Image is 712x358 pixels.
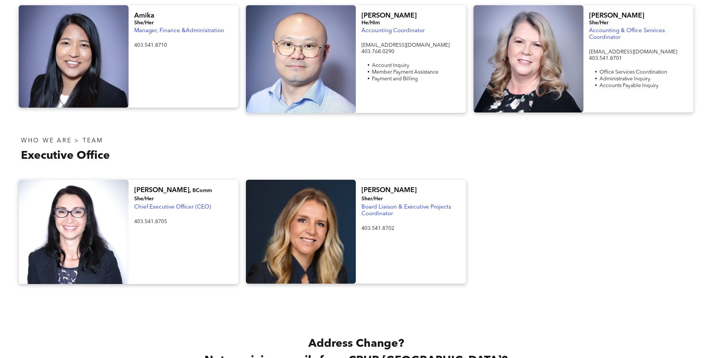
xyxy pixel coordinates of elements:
span: She/Her [134,20,154,25]
span: [EMAIL_ADDRESS][DOMAIN_NAME] [361,43,450,48]
span: Executive Office [21,150,110,161]
span: Manager, Finance &Administration [134,28,224,34]
span: Accounting & Office Services Coordinator [589,28,665,40]
span: Address Change? [308,338,404,349]
span: WHO WE ARE > TEAM [21,138,103,144]
span: [PERSON_NAME] [361,187,417,194]
span: Board Liaison & Executive Projects Coordinator [361,204,451,217]
span: Office Services Coordination [600,70,667,75]
span: Amika [134,12,154,19]
span: Member Payment Assistance [372,70,438,75]
span: Accounting Coordinator [361,28,425,34]
span: Accounts Payable Inquiry [600,83,659,88]
span: [PERSON_NAME], [134,187,191,194]
span: [EMAIL_ADDRESS][DOMAIN_NAME] [589,49,677,55]
span: Administrative Inquiry [600,76,650,81]
span: 403.541.8705 [134,219,167,224]
span: Chief Executive Officer (CEO) [134,204,211,210]
span: Sher/Her [361,196,383,201]
span: [PERSON_NAME] [361,12,417,19]
span: 403.541.8702 [361,226,394,231]
span: Account Inquiry [372,63,409,68]
span: 403.541.8701 [589,56,622,61]
span: She/Her [589,20,608,25]
span: He/Him [361,20,380,25]
span: 403.768.0290 [361,49,394,54]
span: [PERSON_NAME] [589,12,644,19]
span: 403.541.8710 [134,43,167,48]
span: Payment and Billing [372,76,418,81]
